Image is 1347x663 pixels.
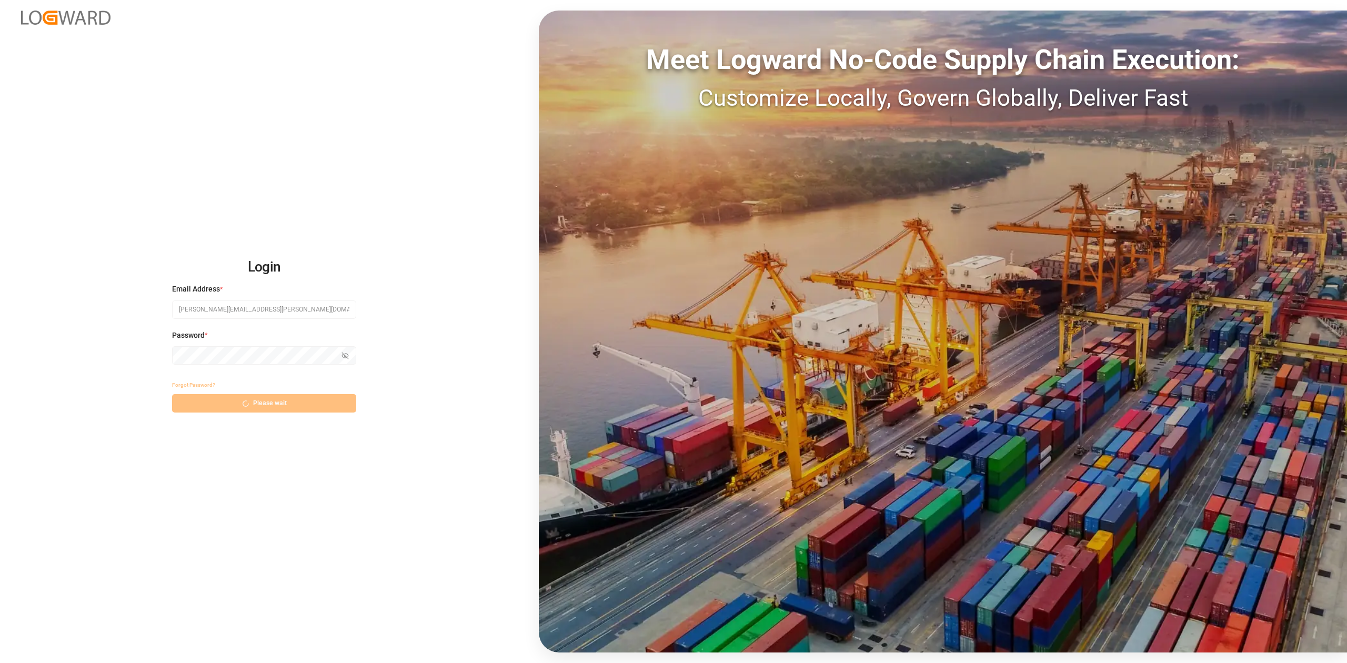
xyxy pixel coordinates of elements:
[21,11,110,25] img: Logward_new_orange.png
[172,250,356,284] h2: Login
[172,330,205,341] span: Password
[172,300,356,319] input: Enter your email
[172,284,220,295] span: Email Address
[539,81,1347,115] div: Customize Locally, Govern Globally, Deliver Fast
[539,39,1347,81] div: Meet Logward No-Code Supply Chain Execution:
